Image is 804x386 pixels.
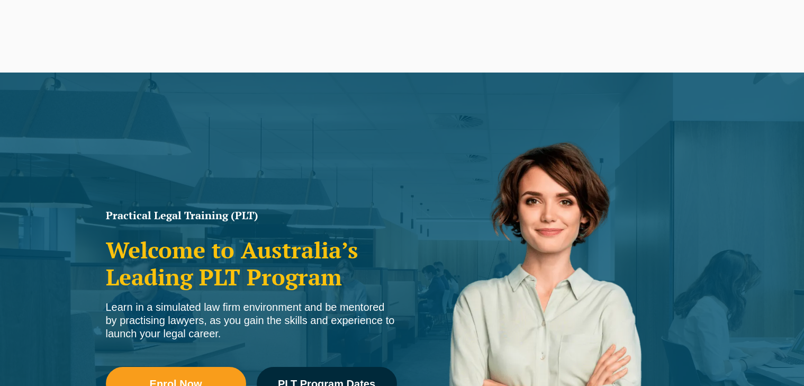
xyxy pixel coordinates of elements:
h1: Practical Legal Training (PLT) [106,210,397,221]
h2: Welcome to Australia’s Leading PLT Program [106,237,397,290]
div: Learn in a simulated law firm environment and be mentored by practising lawyers, as you gain the ... [106,301,397,340]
